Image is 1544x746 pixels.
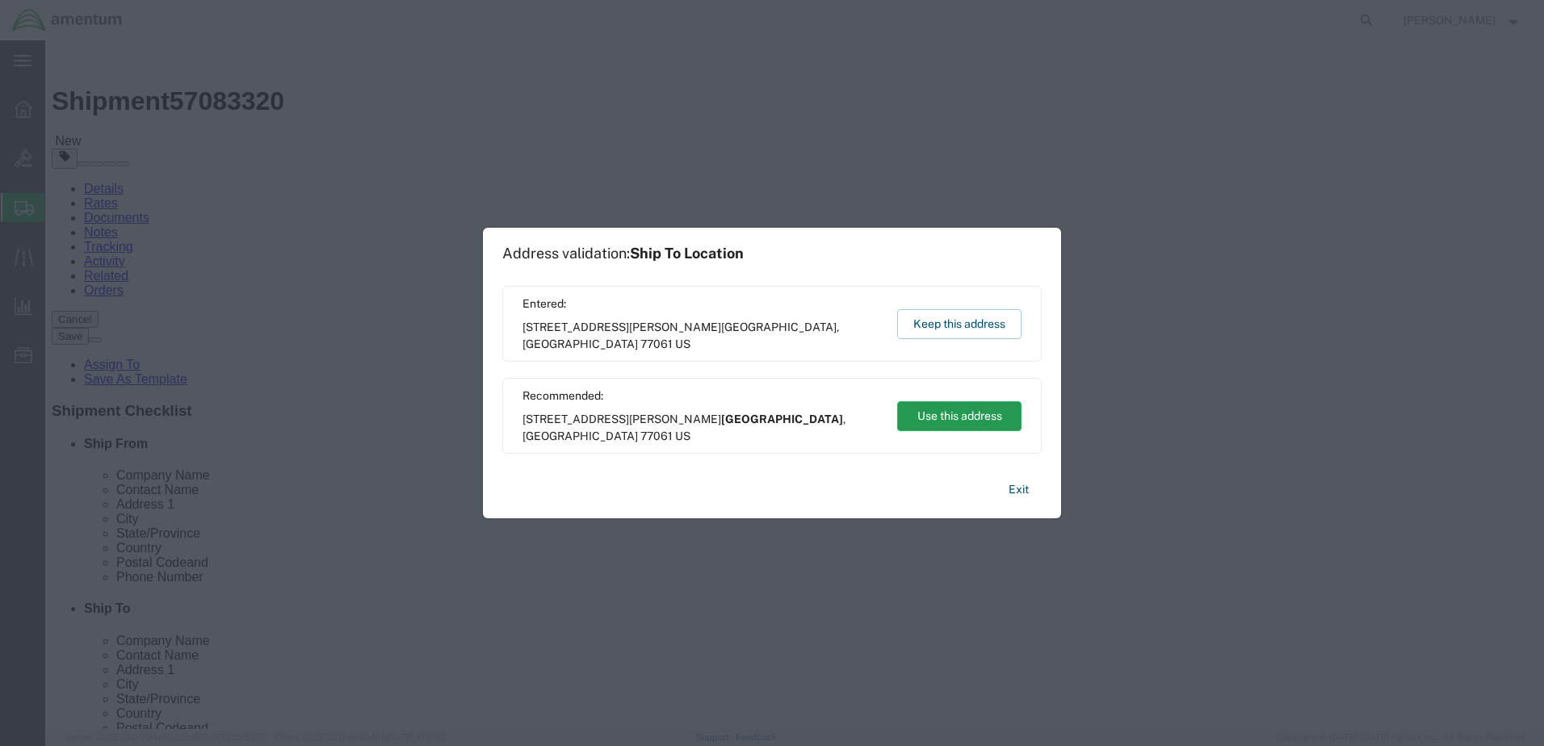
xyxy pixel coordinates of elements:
[721,321,837,333] span: [GEOGRAPHIC_DATA]
[675,430,690,442] span: US
[522,319,882,353] span: [STREET_ADDRESS][PERSON_NAME] ,
[522,337,638,350] span: [GEOGRAPHIC_DATA]
[630,245,744,262] span: Ship To Location
[675,337,690,350] span: US
[640,430,673,442] span: 77061
[721,413,843,425] span: [GEOGRAPHIC_DATA]
[640,337,673,350] span: 77061
[522,411,882,445] span: [STREET_ADDRESS][PERSON_NAME] ,
[522,295,882,312] span: Entered:
[522,430,638,442] span: [GEOGRAPHIC_DATA]
[996,476,1042,504] button: Exit
[502,245,744,262] h1: Address validation:
[897,401,1022,431] button: Use this address
[522,388,882,404] span: Recommended:
[897,309,1022,339] button: Keep this address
